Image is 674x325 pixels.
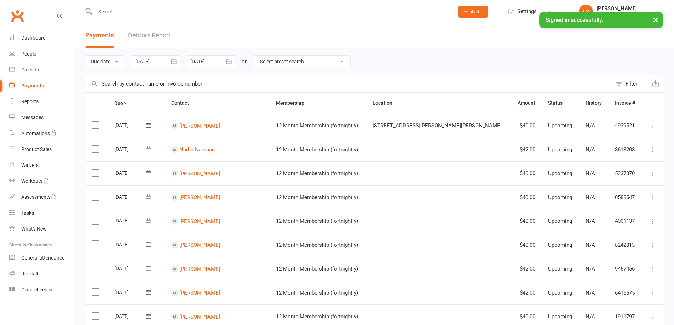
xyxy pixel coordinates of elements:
td: 4001137 [609,209,642,233]
td: $40.00 [511,209,542,233]
a: Clubworx [8,7,26,25]
span: Upcoming [548,194,572,201]
span: Upcoming [548,313,572,320]
span: 12 Month Membership (fortnightly) [276,266,358,272]
a: [PERSON_NAME] [179,122,220,129]
span: N/A [586,146,595,153]
input: Search... [93,7,449,17]
span: Upcoming [548,290,572,296]
div: [DATE] [114,144,147,155]
div: [DATE] [114,287,147,298]
span: 12 Month Membership (fortnightly) [276,122,358,129]
span: N/A [586,242,595,248]
div: [DATE] [114,191,147,202]
div: Product Sales [21,146,52,152]
div: [DATE] [114,263,147,274]
div: Class check-in [21,287,52,292]
a: Assessments [9,189,75,205]
span: N/A [586,290,595,296]
span: 12 Month Membership (fortnightly) [276,290,358,296]
a: [PERSON_NAME] [179,290,220,296]
a: [PERSON_NAME] [179,313,220,320]
th: Due [108,93,165,114]
td: 6416575 [609,281,642,305]
span: Upcoming [548,146,572,153]
td: $42.00 [511,138,542,162]
a: Waivers [9,157,75,173]
div: Waivers [21,162,39,168]
th: Amount [511,93,542,114]
span: 12 Month Membership (fortnightly) [276,313,358,320]
th: Membership [270,93,366,114]
div: [DATE] [114,311,147,321]
div: Messages [21,115,44,120]
td: $42.00 [511,281,542,305]
span: Upcoming [548,122,572,129]
span: 12 Month Membership (fortnightly) [276,170,358,176]
span: N/A [586,313,595,320]
div: Roll call [21,271,38,277]
button: Due date [85,55,124,68]
td: 9457456 [609,257,642,281]
span: N/A [586,122,595,129]
button: Payments [85,23,114,48]
span: Payments [85,31,114,39]
div: Automations [21,130,50,136]
td: $40.00 [511,185,542,209]
span: Upcoming [548,266,572,272]
a: [PERSON_NAME] [179,242,220,248]
a: People [9,46,75,62]
span: Add [471,9,479,14]
td: $40.00 [511,161,542,185]
td: 8242813 [609,233,642,257]
div: People [21,51,36,57]
div: Calendar [21,67,41,72]
span: N/A [586,218,595,224]
th: Location [366,93,511,114]
span: Upcoming [548,218,572,224]
td: 0588547 [609,185,642,209]
span: 12 Month Membership (fortnightly) [276,146,358,153]
div: Dashboard [21,35,46,41]
a: Tasks [9,205,75,221]
td: [STREET_ADDRESS][PERSON_NAME][PERSON_NAME] [366,114,511,138]
a: Reports [9,94,75,110]
span: N/A [586,266,595,272]
a: Automations [9,126,75,141]
input: Search by contact name or invoice number [85,75,612,92]
div: Assessments [21,194,56,200]
div: Reports [21,99,39,104]
span: Upcoming [548,242,572,248]
button: Add [458,6,488,18]
th: Invoice # [609,93,642,114]
span: 12 Month Membership (fortnightly) [276,242,358,248]
td: 5337370 [609,161,642,185]
td: $42.00 [511,257,542,281]
span: Signed in successfully. [546,17,603,23]
a: Calendar [9,62,75,78]
th: History [579,93,609,114]
button: Filter [612,75,647,92]
div: [DATE] [114,239,147,250]
a: Debtors Report [128,23,171,48]
div: Tone Women's Fitness [597,12,644,18]
td: 4939521 [609,114,642,138]
a: Roll call [9,266,75,282]
a: [PERSON_NAME] [179,194,220,201]
div: Filter [626,80,638,88]
a: Messages [9,110,75,126]
div: [DATE] [114,120,147,130]
a: Dashboard [9,30,75,46]
span: Upcoming [548,170,572,176]
div: Tasks [21,210,34,216]
a: Product Sales [9,141,75,157]
div: [PERSON_NAME] [597,5,644,12]
a: General attendance kiosk mode [9,250,75,266]
a: [PERSON_NAME] [179,266,220,272]
div: [DATE] [114,167,147,178]
a: Class kiosk mode [9,282,75,298]
th: Contact [165,93,269,114]
td: $40.00 [511,114,542,138]
td: $40.00 [511,233,542,257]
td: 8613208 [609,138,642,162]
